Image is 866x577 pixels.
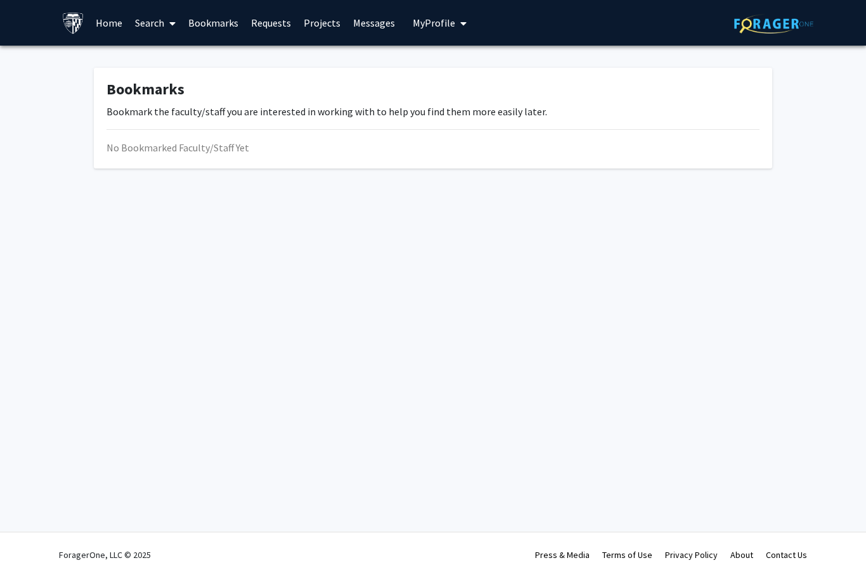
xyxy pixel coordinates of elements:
img: Johns Hopkins University Logo [62,12,84,34]
a: Terms of Use [602,549,652,561]
a: Privacy Policy [665,549,718,561]
span: My Profile [413,16,455,29]
iframe: Chat [10,520,54,567]
a: Search [129,1,182,45]
img: ForagerOne Logo [734,14,813,34]
div: ForagerOne, LLC © 2025 [59,533,151,577]
div: No Bookmarked Faculty/Staff Yet [107,140,759,155]
a: Contact Us [766,549,807,561]
a: Projects [297,1,347,45]
h1: Bookmarks [107,80,759,99]
a: Press & Media [535,549,590,561]
a: Requests [245,1,297,45]
a: Home [89,1,129,45]
a: About [730,549,753,561]
a: Messages [347,1,401,45]
a: Bookmarks [182,1,245,45]
p: Bookmark the faculty/staff you are interested in working with to help you find them more easily l... [107,104,759,119]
